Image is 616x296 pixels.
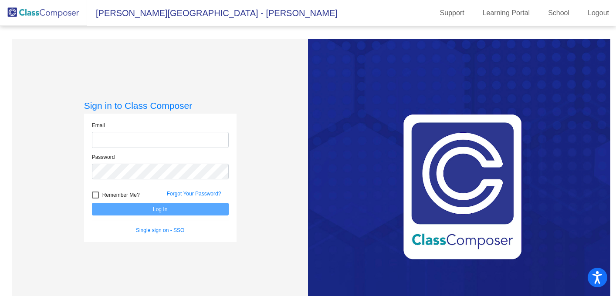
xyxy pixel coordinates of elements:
[84,100,237,111] h3: Sign in to Class Composer
[541,6,576,20] a: School
[167,191,221,197] a: Forgot Your Password?
[136,227,184,233] a: Single sign on - SSO
[92,153,115,161] label: Password
[433,6,471,20] a: Support
[92,121,105,129] label: Email
[92,203,229,215] button: Log In
[476,6,537,20] a: Learning Portal
[581,6,616,20] a: Logout
[87,6,338,20] span: [PERSON_NAME][GEOGRAPHIC_DATA] - [PERSON_NAME]
[102,190,140,200] span: Remember Me?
